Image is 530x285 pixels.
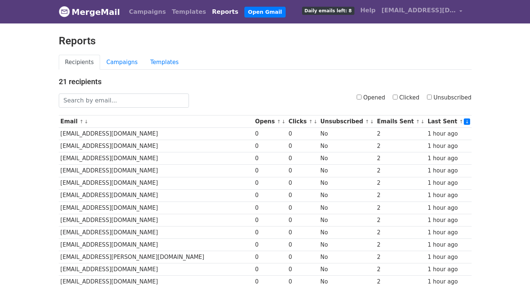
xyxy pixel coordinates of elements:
[375,140,426,152] td: 2
[427,94,472,102] label: Unsubscribed
[426,251,472,263] td: 1 hour ago
[319,202,375,214] td: No
[209,4,241,19] a: Reports
[80,119,84,124] a: ↑
[287,239,319,251] td: 0
[357,94,385,102] label: Opened
[59,115,253,128] th: Email
[59,214,253,226] td: [EMAIL_ADDRESS][DOMAIN_NAME]
[426,140,472,152] td: 1 hour ago
[282,119,286,124] a: ↓
[253,115,287,128] th: Opens
[59,35,472,47] h2: Reports
[426,165,472,177] td: 1 hour ago
[59,128,253,140] td: [EMAIL_ADDRESS][DOMAIN_NAME]
[59,202,253,214] td: [EMAIL_ADDRESS][DOMAIN_NAME]
[426,128,472,140] td: 1 hour ago
[59,55,100,70] a: Recipients
[319,165,375,177] td: No
[299,3,357,18] a: Daily emails left: 8
[426,226,472,238] td: 1 hour ago
[375,152,426,165] td: 2
[287,202,319,214] td: 0
[287,251,319,263] td: 0
[287,128,319,140] td: 0
[59,189,253,202] td: [EMAIL_ADDRESS][DOMAIN_NAME]
[426,189,472,202] td: 1 hour ago
[59,165,253,177] td: [EMAIL_ADDRESS][DOMAIN_NAME]
[253,239,287,251] td: 0
[287,140,319,152] td: 0
[59,251,253,263] td: [EMAIL_ADDRESS][PERSON_NAME][DOMAIN_NAME]
[287,189,319,202] td: 0
[319,152,375,165] td: No
[427,95,432,99] input: Unsubscribed
[375,226,426,238] td: 2
[253,251,287,263] td: 0
[426,152,472,165] td: 1 hour ago
[59,6,70,17] img: MergeMail logo
[253,165,287,177] td: 0
[302,7,354,15] span: Daily emails left: 8
[59,140,253,152] td: [EMAIL_ADDRESS][DOMAIN_NAME]
[379,3,466,20] a: [EMAIL_ADDRESS][DOMAIN_NAME]
[319,226,375,238] td: No
[319,214,375,226] td: No
[426,202,472,214] td: 1 hour ago
[319,140,375,152] td: No
[375,251,426,263] td: 2
[287,115,319,128] th: Clicks
[375,239,426,251] td: 2
[426,177,472,189] td: 1 hour ago
[375,189,426,202] td: 2
[287,226,319,238] td: 0
[253,202,287,214] td: 0
[375,115,426,128] th: Emails Sent
[253,214,287,226] td: 0
[319,115,375,128] th: Unsubscribed
[253,189,287,202] td: 0
[319,177,375,189] td: No
[426,115,472,128] th: Last Sent
[319,263,375,276] td: No
[59,77,472,86] h4: 21 recipients
[426,214,472,226] td: 1 hour ago
[393,95,398,99] input: Clicked
[244,7,286,18] a: Open Gmail
[319,128,375,140] td: No
[144,55,185,70] a: Templates
[357,95,362,99] input: Opened
[287,263,319,276] td: 0
[370,119,374,124] a: ↓
[421,119,425,124] a: ↓
[464,118,470,125] a: ↓
[375,165,426,177] td: 2
[319,239,375,251] td: No
[319,189,375,202] td: No
[59,239,253,251] td: [EMAIL_ADDRESS][DOMAIN_NAME]
[309,119,313,124] a: ↑
[426,239,472,251] td: 1 hour ago
[253,177,287,189] td: 0
[84,119,89,124] a: ↓
[375,177,426,189] td: 2
[287,214,319,226] td: 0
[100,55,144,70] a: Campaigns
[253,128,287,140] td: 0
[59,226,253,238] td: [EMAIL_ADDRESS][DOMAIN_NAME]
[375,128,426,140] td: 2
[253,140,287,152] td: 0
[357,3,379,18] a: Help
[126,4,169,19] a: Campaigns
[319,251,375,263] td: No
[253,263,287,276] td: 0
[365,119,369,124] a: ↑
[277,119,281,124] a: ↑
[59,94,189,108] input: Search by email...
[169,4,209,19] a: Templates
[459,119,463,124] a: ↑
[59,263,253,276] td: [EMAIL_ADDRESS][DOMAIN_NAME]
[393,94,420,102] label: Clicked
[253,226,287,238] td: 0
[314,119,318,124] a: ↓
